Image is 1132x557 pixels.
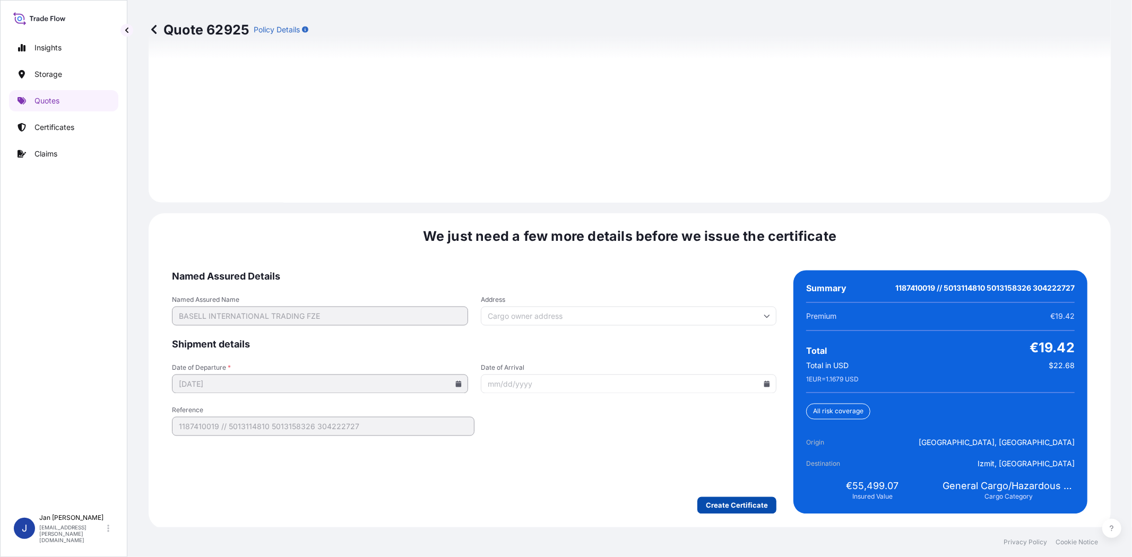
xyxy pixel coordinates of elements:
[481,364,777,372] span: Date of Arrival
[1050,311,1075,322] span: €19.42
[423,228,837,245] span: We just need a few more details before we issue the certificate
[9,64,118,85] a: Storage
[172,417,474,436] input: Your internal reference
[481,296,777,304] span: Address
[172,271,776,283] span: Named Assured Details
[1030,340,1075,356] span: €19.42
[9,90,118,111] a: Quotes
[806,376,859,384] span: 1 EUR = 1.1679 USD
[172,338,776,351] span: Shipment details
[9,37,118,58] a: Insights
[846,480,898,493] span: €55,499.07
[984,493,1033,501] span: Cargo Category
[172,364,468,372] span: Date of Departure
[919,438,1075,448] span: [GEOGRAPHIC_DATA], [GEOGRAPHIC_DATA]
[895,283,1075,294] span: 1187410019 // 5013114810 5013158326 304222727
[254,24,300,35] p: Policy Details
[806,404,870,420] div: All risk coverage
[481,375,777,394] input: mm/dd/yyyy
[697,497,776,514] button: Create Certificate
[481,307,777,326] input: Cargo owner address
[806,283,846,294] span: Summary
[943,480,1075,493] span: General Cargo/Hazardous Material
[9,143,118,164] a: Claims
[149,21,249,38] p: Quote 62925
[22,523,27,534] span: J
[978,459,1075,469] span: Izmit, [GEOGRAPHIC_DATA]
[172,406,474,415] span: Reference
[34,122,74,133] p: Certificates
[806,361,849,371] span: Total in USD
[806,438,866,448] span: Origin
[34,95,59,106] p: Quotes
[34,42,62,53] p: Insights
[39,514,105,522] p: Jan [PERSON_NAME]
[1004,538,1047,546] a: Privacy Policy
[706,500,768,511] p: Create Certificate
[34,69,62,80] p: Storage
[806,346,827,356] span: Total
[852,493,893,501] span: Insured Value
[1056,538,1098,546] a: Cookie Notice
[806,459,866,469] span: Destination
[806,311,836,322] span: Premium
[172,296,468,304] span: Named Assured Name
[9,117,118,138] a: Certificates
[34,149,57,159] p: Claims
[172,375,468,394] input: mm/dd/yyyy
[39,524,105,543] p: [EMAIL_ADDRESS][PERSON_NAME][DOMAIN_NAME]
[1049,361,1075,371] span: $22.68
